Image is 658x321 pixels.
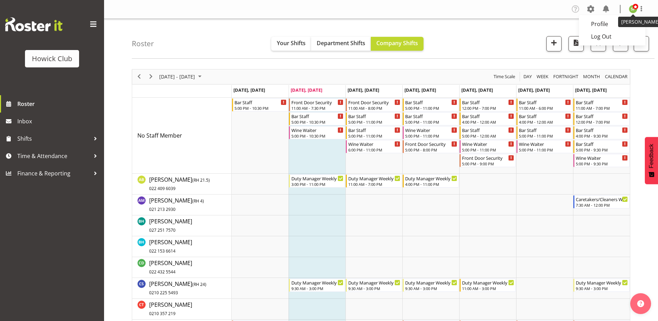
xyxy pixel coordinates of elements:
a: [PERSON_NAME](RH 4)021 213 2930 [149,196,204,213]
div: Carly Sneller"s event - Duty Manager Weekly Begin From Wednesday, August 27, 2025 at 9:30:00 AM G... [346,279,402,292]
td: Beau Hohneck resource [132,236,232,257]
a: [PERSON_NAME]022 432 5544 [149,259,192,275]
span: Feedback [648,144,655,168]
div: 5:00 PM - 11:00 PM [519,133,571,139]
div: No Staff Member"s event - Bar Staff Begin From Saturday, August 30, 2025 at 11:00:00 AM GMT+12:00... [516,98,573,112]
div: Carly Sneller"s event - Duty Manager Weekly Begin From Tuesday, August 26, 2025 at 9:30:00 AM GMT... [289,279,345,292]
div: 5:00 PM - 11:00 PM [348,133,400,139]
span: RH 4 [194,198,203,204]
span: [DATE], [DATE] [518,87,550,93]
div: Bar Staff [462,113,514,120]
button: Download a PDF of the roster according to the set date range. [569,36,584,51]
div: Wine Waiter [576,154,628,161]
span: 0210 357 219 [149,311,176,316]
div: 3:00 PM - 11:00 PM [291,181,343,187]
td: Carol Thorpe resource [132,299,232,320]
div: 11:00 AM - 6:00 PM [519,105,571,111]
button: Company Shifts [371,37,424,51]
span: 0210 225 5493 [149,290,178,296]
div: Bar Staff [405,99,457,106]
div: 6:00 PM - 11:00 PM [348,147,400,153]
div: No Staff Member"s event - Front Door Security Begin From Wednesday, August 27, 2025 at 11:00:00 A... [346,98,402,112]
div: Wine Waiter [291,126,343,133]
span: [PERSON_NAME] [149,301,192,317]
div: No Staff Member"s event - Bar Staff Begin From Thursday, August 28, 2025 at 5:00:00 PM GMT+12:00 ... [403,98,459,112]
div: 9:30 AM - 3:00 PM [348,286,400,291]
div: 4:00 PM - 12:00 AM [519,119,571,125]
span: [DATE], [DATE] [291,87,322,93]
div: No Staff Member"s event - Wine Waiter Begin From Friday, August 29, 2025 at 5:00:00 PM GMT+12:00 ... [460,140,516,153]
div: Duty Manager Weekly [405,175,457,182]
button: Department Shifts [311,37,371,51]
a: [PERSON_NAME](RH 24)0210 225 5493 [149,280,206,296]
div: 11:00 AM - 7:00 PM [576,105,628,111]
td: Bailey Harvey resource [132,215,232,236]
span: Your Shifts [277,39,306,47]
span: Company Shifts [376,39,418,47]
div: Duty Manager Weekly [462,279,514,286]
div: No Staff Member"s event - Bar Staff Begin From Monday, August 25, 2025 at 5:00:00 PM GMT+12:00 En... [232,98,288,112]
button: Timeline Month [582,72,601,81]
div: Annette Brown"s event - Duty Manager Weekly Begin From Thursday, August 28, 2025 at 4:00:00 PM GM... [403,174,459,188]
span: [PERSON_NAME] [149,217,192,233]
div: 4:00 PM - 11:00 PM [405,181,457,187]
div: No Staff Member"s event - Wine Waiter Begin From Thursday, August 28, 2025 at 5:00:00 PM GMT+12:0... [403,126,459,139]
button: Previous [135,72,144,81]
span: Time & Attendance [17,151,90,161]
span: Week [536,72,549,81]
div: Bar Staff [519,99,571,106]
td: Annette Brown resource [132,174,232,195]
div: Carly Sneller"s event - Duty Manager Weekly Begin From Friday, August 29, 2025 at 11:00:00 AM GMT... [460,279,516,292]
img: Rosterit website logo [5,17,62,31]
span: [PERSON_NAME] [149,238,192,254]
div: No Staff Member"s event - Wine Waiter Begin From Tuesday, August 26, 2025 at 5:00:00 PM GMT+12:00... [289,126,345,139]
div: 11:00 AM - 8:00 PM [348,105,400,111]
div: 5:00 PM - 11:00 PM [405,119,457,125]
div: next period [145,69,157,84]
span: Department Shifts [317,39,365,47]
div: Front Door Security [405,140,457,147]
span: [PERSON_NAME] [149,280,206,296]
div: Bar Staff [519,113,571,120]
span: [DATE], [DATE] [348,87,379,93]
button: Timeline Week [536,72,550,81]
h4: Roster [132,40,154,48]
div: Carly Sneller"s event - Duty Manager Weekly Begin From Thursday, August 28, 2025 at 9:30:00 AM GM... [403,279,459,292]
div: Duty Manager Weekly [291,279,343,286]
button: August 2025 [158,72,205,81]
div: No Staff Member"s event - Front Door Security Begin From Thursday, August 28, 2025 at 5:00:00 PM ... [403,140,459,153]
span: ( ) [192,198,204,204]
a: [PERSON_NAME](RH 21.5)022 409 6039 [149,175,210,192]
div: No Staff Member"s event - Wine Waiter Begin From Saturday, August 30, 2025 at 5:00:00 PM GMT+12:0... [516,140,573,153]
div: Bar Staff [576,140,628,147]
button: Timeline Day [522,72,533,81]
button: Time Scale [493,72,516,81]
img: steve-flint11301.jpg [629,5,637,13]
div: No Staff Member"s event - Bar Staff Begin From Thursday, August 28, 2025 at 5:00:00 PM GMT+12:00 ... [403,112,459,125]
div: 5:00 PM - 10:30 PM [291,119,343,125]
span: RH 24 [194,281,205,287]
span: No Staff Member [137,132,182,139]
div: 4:00 PM - 9:30 PM [576,133,628,139]
span: [DATE] - [DATE] [159,72,196,81]
a: Log Out [579,30,646,43]
img: help-xxl-2.png [637,300,644,307]
div: 9:30 AM - 3:00 PM [405,286,457,291]
div: No Staff Member"s event - Bar Staff Begin From Saturday, August 30, 2025 at 5:00:00 PM GMT+12:00 ... [516,126,573,139]
div: Duty Manager Weekly [576,279,628,286]
div: No Staff Member"s event - Bar Staff Begin From Sunday, August 31, 2025 at 5:00:00 PM GMT+12:00 En... [573,140,630,153]
span: calendar [604,72,628,81]
button: Fortnight [552,72,580,81]
div: 5:00 PM - 11:00 PM [405,133,457,139]
div: No Staff Member"s event - Bar Staff Begin From Wednesday, August 27, 2025 at 5:00:00 PM GMT+12:00... [346,112,402,125]
div: Bar Staff [234,99,287,106]
div: Wine Waiter [348,140,400,147]
span: [DATE], [DATE] [461,87,493,93]
div: Bar Staff [405,113,457,120]
button: Add a new shift [546,36,562,51]
span: [PERSON_NAME] [149,176,210,192]
div: Duty Manager Weekly [348,175,400,182]
button: Feedback - Show survey [645,137,658,184]
div: August 25 - 31, 2025 [157,69,206,84]
span: Roster [17,99,101,109]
